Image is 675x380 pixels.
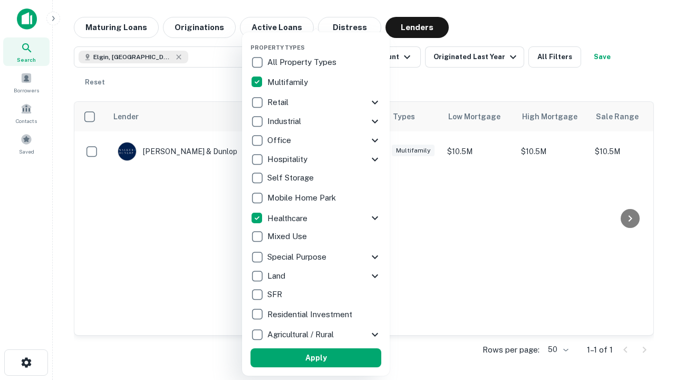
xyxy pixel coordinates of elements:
[250,93,381,112] div: Retail
[267,134,293,147] p: Office
[250,131,381,150] div: Office
[267,192,338,204] p: Mobile Home Park
[267,270,287,282] p: Land
[250,150,381,169] div: Hospitality
[267,251,329,263] p: Special Purpose
[250,208,381,227] div: Healthcare
[267,56,339,69] p: All Property Types
[267,288,284,301] p: SFR
[250,248,381,267] div: Special Purpose
[267,76,310,89] p: Multifamily
[267,212,310,225] p: Healthcare
[250,348,381,367] button: Apply
[267,328,336,341] p: Agricultural / Rural
[250,325,381,344] div: Agricultural / Rural
[250,44,305,51] span: Property Types
[250,112,381,131] div: Industrial
[267,172,316,184] p: Self Storage
[267,230,309,243] p: Mixed Use
[267,153,310,166] p: Hospitality
[267,308,354,321] p: Residential Investment
[622,262,675,312] iframe: Chat Widget
[267,96,291,109] p: Retail
[267,115,303,128] p: Industrial
[250,267,381,286] div: Land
